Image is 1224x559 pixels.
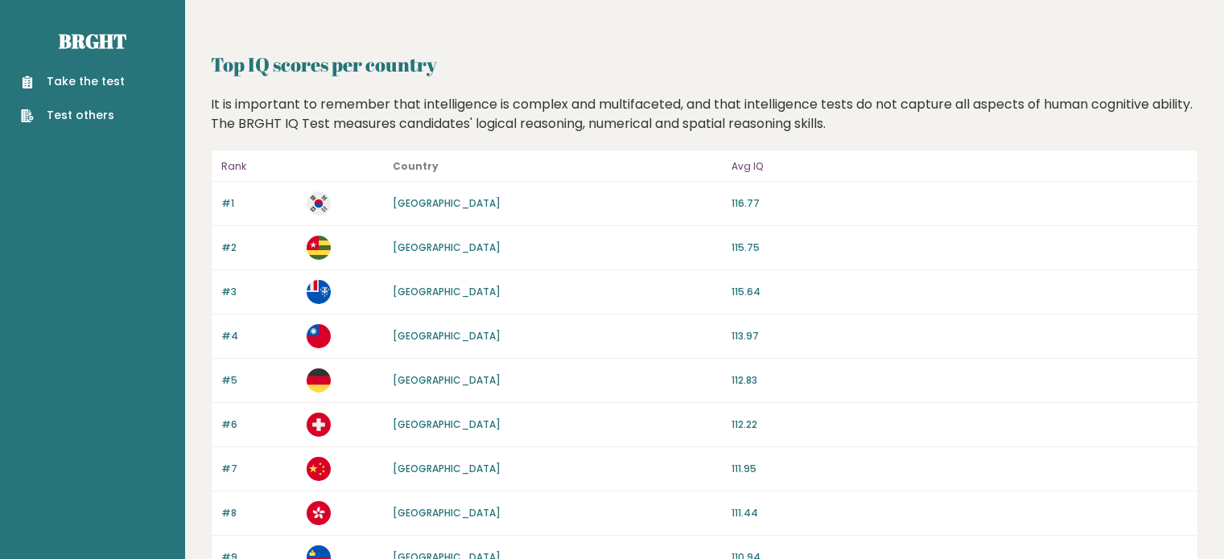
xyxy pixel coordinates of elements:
[732,285,1188,299] p: 115.64
[221,506,297,520] p: #8
[732,329,1188,343] p: 113.97
[393,417,501,431] a: [GEOGRAPHIC_DATA]
[221,196,297,211] p: #1
[221,417,297,432] p: #6
[732,157,1188,176] p: Avg IQ
[393,196,501,210] a: [GEOGRAPHIC_DATA]
[205,95,1205,134] div: It is important to remember that intelligence is complex and multifaceted, and that intelligence ...
[307,457,331,481] img: cn.svg
[307,236,331,260] img: tg.svg
[307,413,331,437] img: ch.svg
[307,324,331,348] img: tw.svg
[21,107,125,124] a: Test others
[393,329,501,343] a: [GEOGRAPHIC_DATA]
[221,285,297,299] p: #3
[732,240,1188,255] p: 115.75
[732,462,1188,476] p: 111.95
[393,506,501,520] a: [GEOGRAPHIC_DATA]
[732,196,1188,211] p: 116.77
[211,50,1198,79] h2: Top IQ scores per country
[307,191,331,216] img: kr.svg
[59,28,126,54] a: Brght
[393,159,439,173] b: Country
[393,240,501,254] a: [GEOGRAPHIC_DATA]
[307,368,331,393] img: de.svg
[221,240,297,255] p: #2
[732,506,1188,520] p: 111.44
[393,373,501,387] a: [GEOGRAPHIC_DATA]
[221,373,297,388] p: #5
[732,373,1188,388] p: 112.83
[307,501,331,525] img: hk.svg
[221,329,297,343] p: #4
[221,462,297,476] p: #7
[393,285,501,298] a: [GEOGRAPHIC_DATA]
[393,462,501,475] a: [GEOGRAPHIC_DATA]
[307,280,331,304] img: tf.svg
[21,73,125,90] a: Take the test
[732,417,1188,432] p: 112.22
[221,157,297,176] p: Rank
